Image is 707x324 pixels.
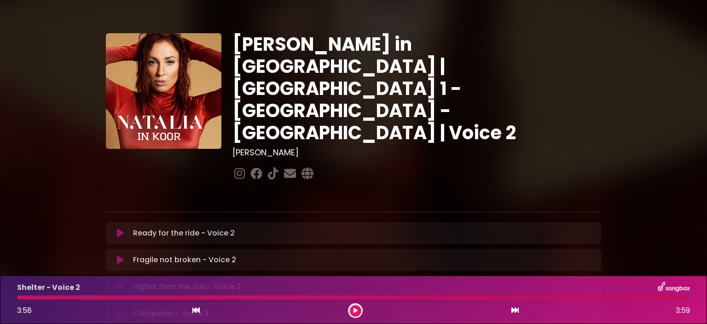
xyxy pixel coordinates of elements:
[106,33,221,149] img: YTVS25JmS9CLUqXqkEhs
[232,33,601,144] h1: [PERSON_NAME] in [GEOGRAPHIC_DATA] | [GEOGRAPHIC_DATA] 1 - [GEOGRAPHIC_DATA] - [GEOGRAPHIC_DATA] ...
[17,305,32,316] span: 3:58
[133,228,235,239] p: Ready for the ride - Voice 2
[676,305,690,316] span: 3:59
[17,282,80,293] p: Shelter - Voice 2
[658,282,690,294] img: songbox-logo-white.png
[133,254,236,265] p: Fragile not broken - Voice 2
[232,147,601,158] h3: [PERSON_NAME]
